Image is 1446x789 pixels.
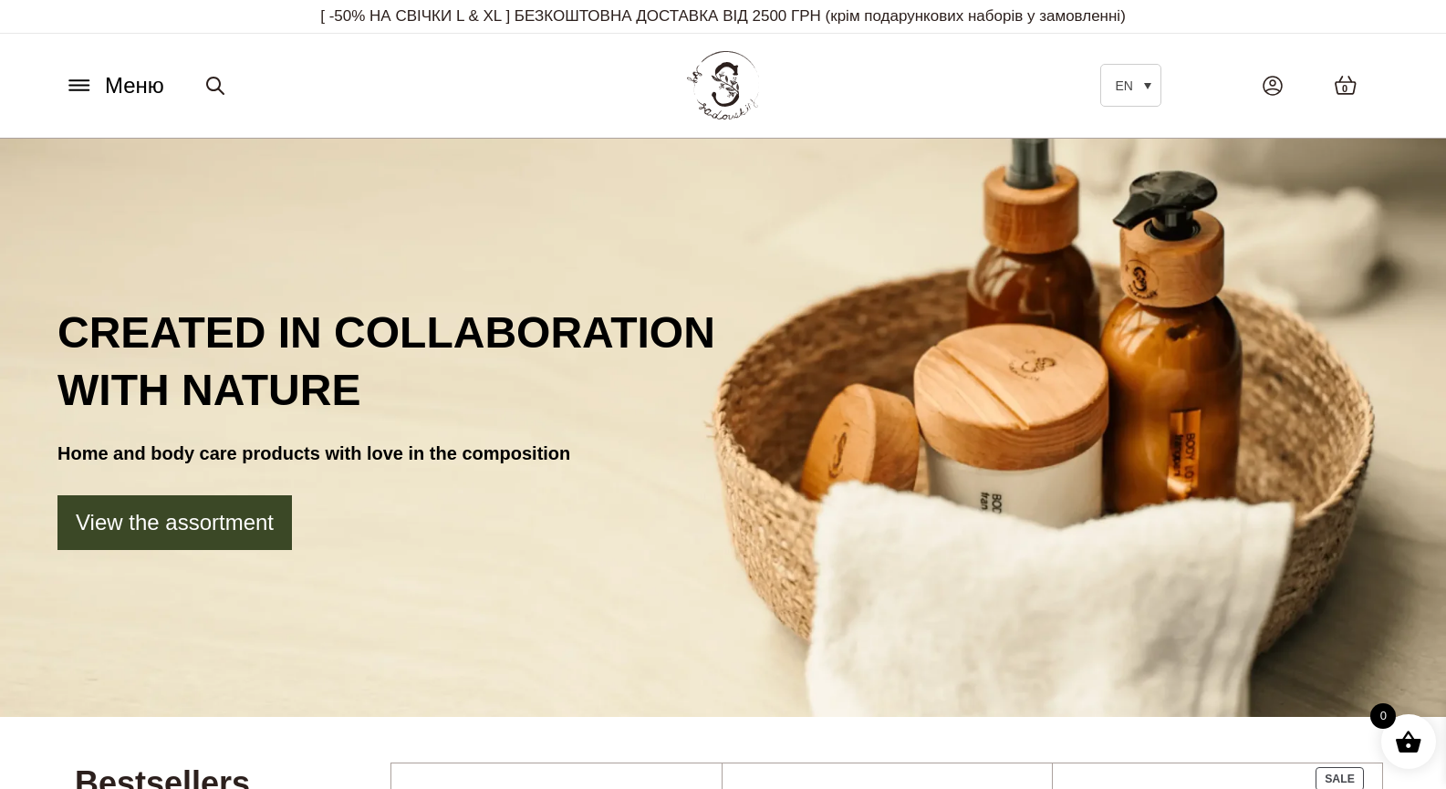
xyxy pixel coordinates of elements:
strong: Home and body care products with love in the composition [57,443,570,463]
a: EN [1100,64,1160,107]
span: 0 [1342,81,1347,97]
span: Sale [1325,773,1355,785]
a: 0 [1316,57,1376,114]
button: Меню [59,68,170,103]
img: BY SADOVSKIY [687,51,760,119]
span: 0 [1370,703,1396,729]
h1: Created in collaboration with nature [57,305,1389,419]
a: View the assortment [57,495,292,550]
span: EN [1115,78,1132,93]
span: Меню [105,69,164,102]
